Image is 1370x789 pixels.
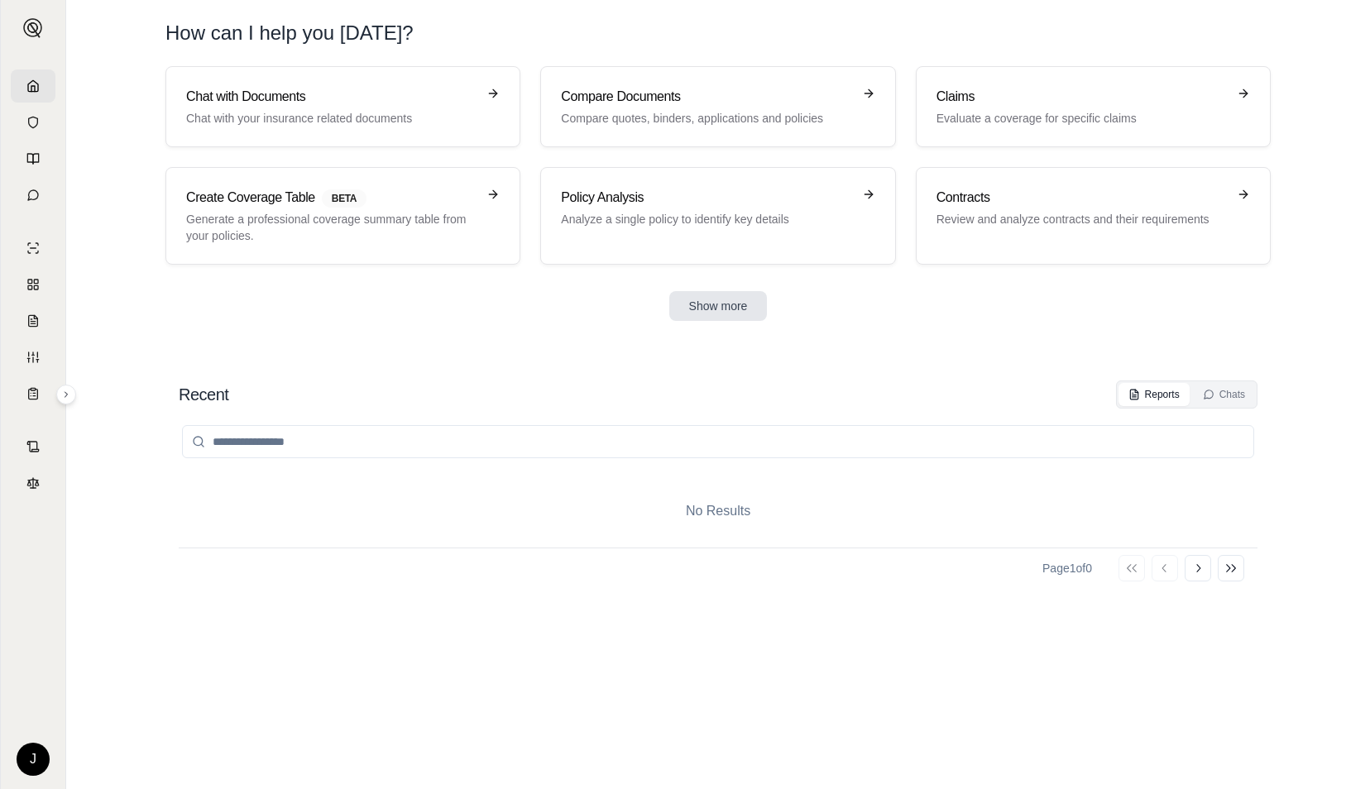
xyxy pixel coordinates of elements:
[186,211,477,244] p: Generate a professional coverage summary table from your policies.
[1042,560,1092,576] div: Page 1 of 0
[322,189,366,208] span: BETA
[11,304,55,337] a: Claim Coverage
[165,167,520,265] a: Create Coverage TableBETAGenerate a professional coverage summary table from your policies.
[11,69,55,103] a: Home
[11,232,55,265] a: Single Policy
[11,179,55,212] a: Chat
[540,66,895,147] a: Compare DocumentsCompare quotes, binders, applications and policies
[11,377,55,410] a: Coverage Table
[179,383,228,406] h2: Recent
[936,87,1227,107] h3: Claims
[56,385,76,404] button: Expand sidebar
[11,142,55,175] a: Prompt Library
[11,430,55,463] a: Contract Analysis
[936,188,1227,208] h3: Contracts
[1128,388,1180,401] div: Reports
[561,110,851,127] p: Compare quotes, binders, applications and policies
[936,211,1227,227] p: Review and analyze contracts and their requirements
[1203,388,1245,401] div: Chats
[916,167,1271,265] a: ContractsReview and analyze contracts and their requirements
[540,167,895,265] a: Policy AnalysisAnalyze a single policy to identify key details
[916,66,1271,147] a: ClaimsEvaluate a coverage for specific claims
[936,110,1227,127] p: Evaluate a coverage for specific claims
[186,110,477,127] p: Chat with your insurance related documents
[561,188,851,208] h3: Policy Analysis
[11,268,55,301] a: Policy Comparisons
[23,18,43,38] img: Expand sidebar
[186,188,477,208] h3: Create Coverage Table
[1119,383,1190,406] button: Reports
[179,475,1257,548] div: No Results
[561,87,851,107] h3: Compare Documents
[11,106,55,139] a: Documents Vault
[11,466,55,500] a: Legal Search Engine
[186,87,477,107] h3: Chat with Documents
[561,211,851,227] p: Analyze a single policy to identify key details
[669,291,768,321] button: Show more
[1193,383,1255,406] button: Chats
[17,12,50,45] button: Expand sidebar
[165,66,520,147] a: Chat with DocumentsChat with your insurance related documents
[11,341,55,374] a: Custom Report
[165,20,1271,46] h1: How can I help you [DATE]?
[17,743,50,776] div: J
